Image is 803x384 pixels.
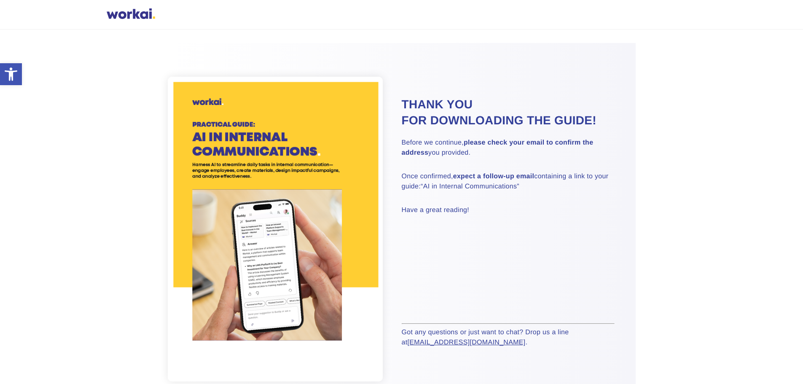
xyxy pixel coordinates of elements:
[402,328,615,348] p: Got any questions or just want to chat? Drop us a line at .
[402,138,615,158] p: Before we continue, you provided.
[453,173,534,180] strong: expect a follow-up email
[402,205,615,215] p: Have a great reading!
[402,139,594,156] strong: please check your email to confirm the address
[402,172,615,192] p: Once confirmed, containing a link to your guide:
[421,183,519,190] em: “AI in Internal Communications”
[402,97,615,129] h2: Thank you for downloading the guide!
[407,339,525,346] a: [EMAIL_ADDRESS][DOMAIN_NAME]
